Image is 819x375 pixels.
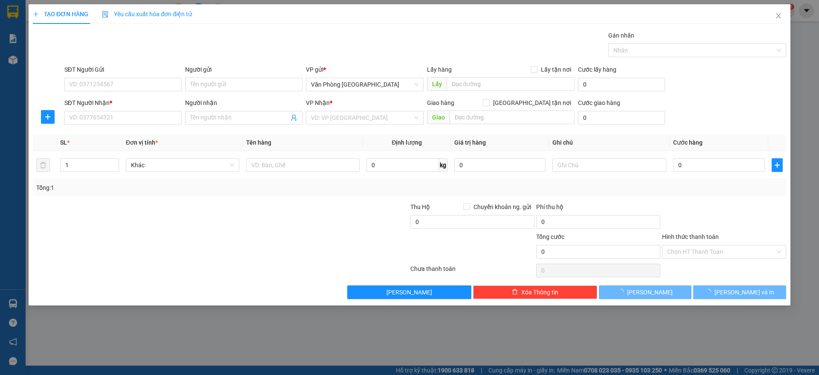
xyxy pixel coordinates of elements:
input: VD: Bàn, Ghế [246,158,360,172]
span: Cước hàng [673,139,703,146]
div: Tổng: 1 [36,183,316,192]
span: Xóa Thông tin [521,288,558,297]
span: plus [772,162,782,169]
input: Cước lấy hàng [578,78,665,91]
span: Thu Hộ [410,203,430,210]
div: VP gửi [306,65,424,74]
span: [GEOGRAPHIC_DATA] tận nơi [490,98,575,108]
input: Cước giao hàng [578,111,665,125]
button: plus [41,110,55,124]
span: SL [60,139,67,146]
input: Dọc đường [447,77,575,91]
span: Chuyển khoản ng. gửi [470,202,534,212]
div: SĐT Người Gửi [64,65,182,74]
span: loading [705,289,714,295]
span: delete [512,289,518,296]
span: loading [618,289,627,295]
div: Phí thu hộ [536,202,660,215]
span: Lấy [427,77,447,91]
span: [PERSON_NAME] [387,288,433,297]
span: kg [439,158,447,172]
button: plus [772,158,783,172]
div: Người nhận [185,98,302,108]
button: delete [36,158,50,172]
span: Giá trị hàng [454,139,486,146]
label: Cước giao hàng [578,99,620,106]
div: Người gửi [185,65,302,74]
span: Yêu cầu xuất hóa đơn điện tử [102,11,192,17]
span: Định lượng [392,139,422,146]
label: Cước lấy hàng [578,66,616,73]
label: Hình thức thanh toán [662,233,719,240]
span: Giao hàng [427,99,454,106]
span: Giao [427,110,450,124]
span: Tên hàng [246,139,271,146]
button: [PERSON_NAME] [599,285,691,299]
input: Dọc đường [450,110,575,124]
button: [PERSON_NAME] [348,285,472,299]
span: Lấy tận nơi [537,65,575,74]
div: SĐT Người Nhận [64,98,182,108]
span: Lấy hàng [427,66,452,73]
span: VP Nhận [306,99,330,106]
span: [PERSON_NAME] và In [714,288,774,297]
span: [PERSON_NAME] [627,288,673,297]
input: 0 [454,158,546,172]
span: Tổng cước [536,233,564,240]
label: Gán nhãn [608,32,634,39]
span: user-add [291,114,298,121]
span: close [775,12,782,19]
span: plus [33,11,39,17]
span: TẠO ĐƠN HÀNG [33,11,88,17]
button: [PERSON_NAME] và In [694,285,786,299]
button: Close [767,4,790,28]
img: icon [102,11,109,18]
span: Đơn vị tính [126,139,158,146]
span: plus [41,113,54,120]
button: deleteXóa Thông tin [473,285,598,299]
span: Khác [131,159,234,172]
th: Ghi chú [549,134,670,151]
input: Ghi Chú [553,158,666,172]
span: Văn Phòng Đà Nẵng [311,78,418,91]
div: Chưa thanh toán [409,264,535,279]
